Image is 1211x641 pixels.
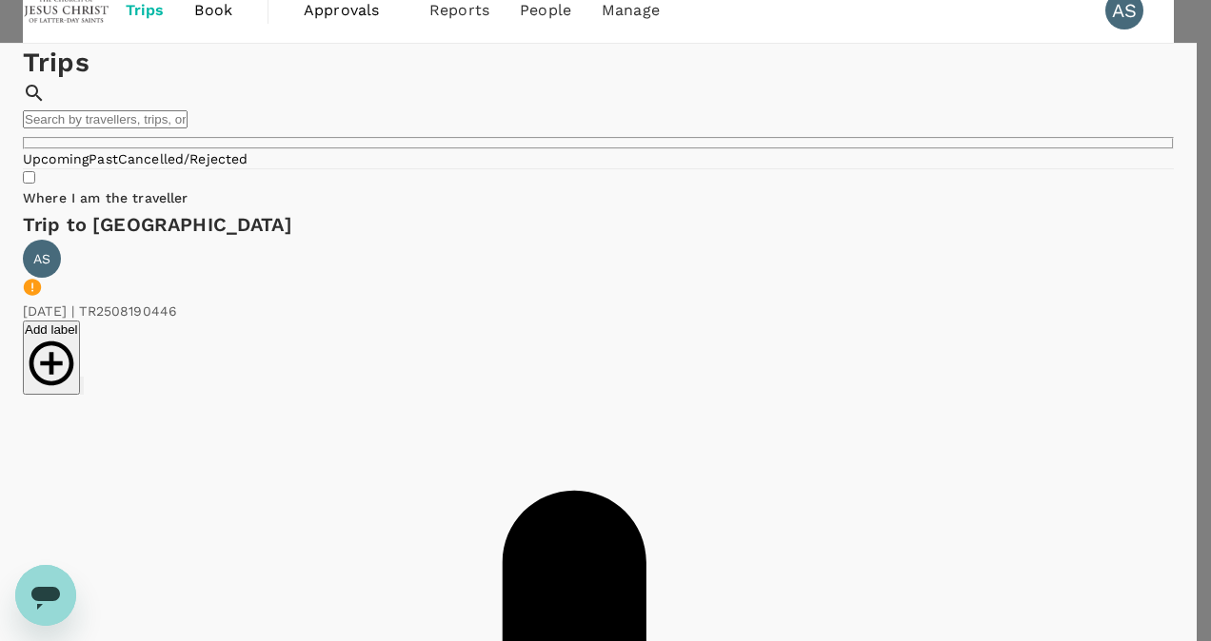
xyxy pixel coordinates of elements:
[23,151,89,166] a: Upcoming
[89,151,118,166] a: Past
[23,209,1174,240] h6: Trip to [GEOGRAPHIC_DATA]
[23,301,177,320] p: [DATE] TR2508190446
[118,151,248,166] a: Cancelled/Rejected
[23,110,188,128] input: Search by travellers, trips, or destination, label, team
[71,303,74,319] span: |
[15,565,76,626] iframe: Button to launch messaging window
[23,44,1174,82] h1: Trips
[33,249,50,268] p: AS
[23,188,1174,209] h6: Where I am the traveller
[23,320,80,395] button: Add label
